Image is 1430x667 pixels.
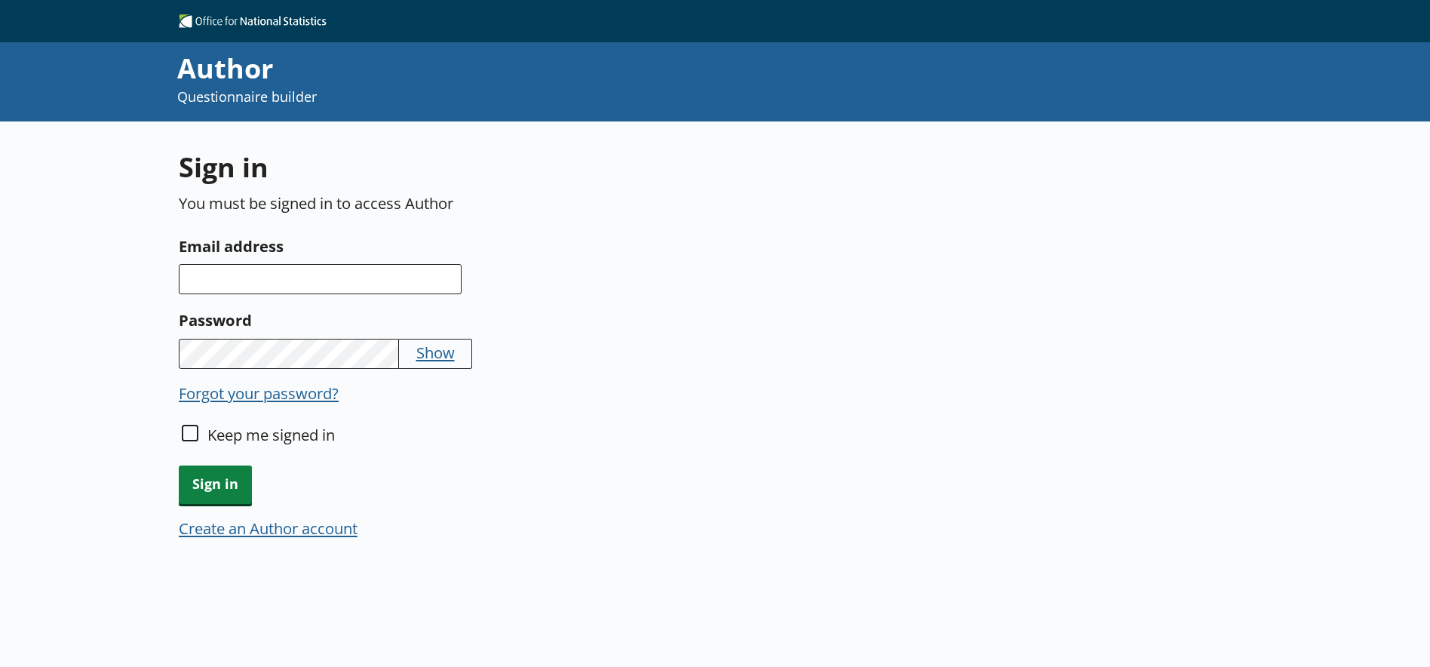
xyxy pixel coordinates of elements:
button: Forgot your password? [179,383,339,404]
label: Email address [179,234,882,258]
h1: Sign in [179,149,882,186]
label: Keep me signed in [207,424,335,445]
button: Create an Author account [179,518,357,539]
p: Questionnaire builder [177,88,962,106]
button: Show [416,342,455,363]
div: Author [177,50,962,88]
p: You must be signed in to access Author [179,192,882,214]
label: Password [179,308,882,332]
button: Sign in [179,466,252,504]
